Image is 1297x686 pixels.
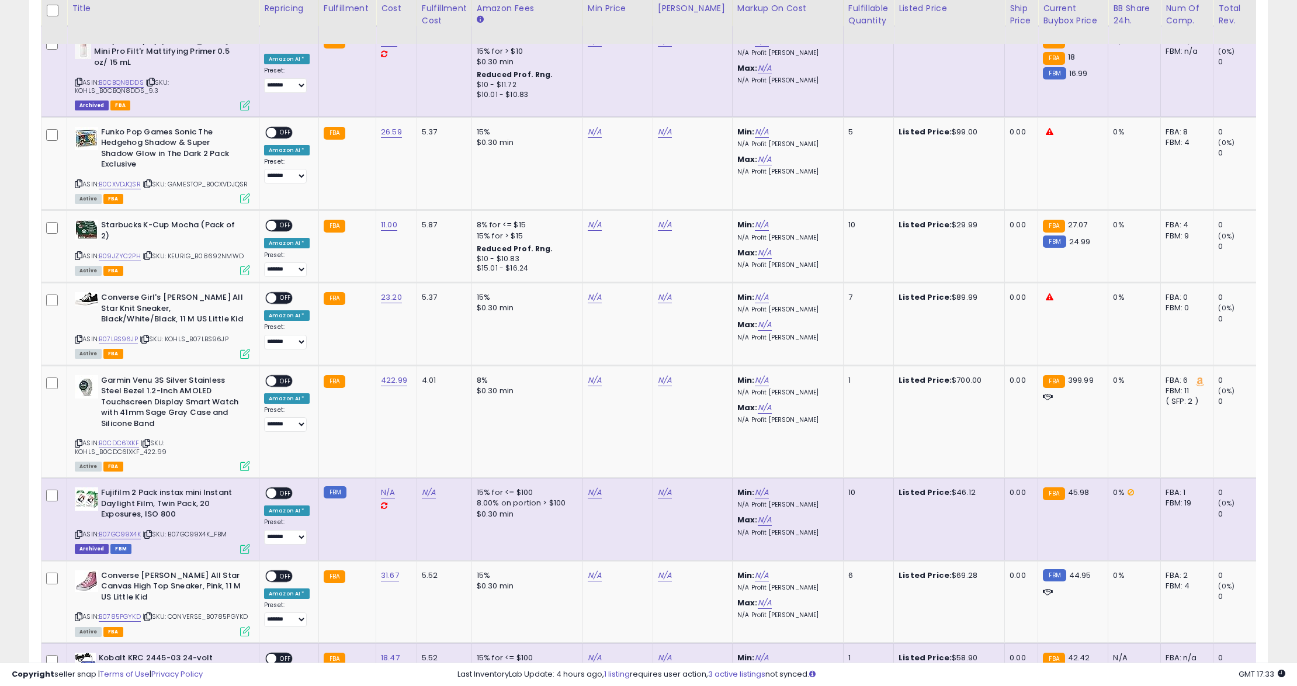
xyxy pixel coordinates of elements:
[737,389,834,397] p: N/A Profit [PERSON_NAME]
[477,487,574,498] div: 15% for <= $100
[264,518,310,545] div: Preset:
[1069,570,1091,581] span: 44.95
[324,292,345,305] small: FBA
[422,127,463,137] div: 5.37
[381,126,402,138] a: 26.59
[422,570,463,581] div: 5.52
[99,251,141,261] a: B09JZYC2PH
[75,544,109,554] span: Listings that have been deleted from Seller Central
[737,63,758,74] b: Max:
[737,168,834,176] p: N/A Profit [PERSON_NAME]
[324,127,345,140] small: FBA
[1218,47,1234,56] small: (0%)
[1218,231,1234,241] small: (0%)
[1166,137,1204,148] div: FBM: 4
[588,126,602,138] a: N/A
[1068,51,1075,63] span: 18
[101,292,243,328] b: Converse Girl's [PERSON_NAME] All Star Knit Sneaker, Black/White/Black, 11 M US Little Kid
[737,334,834,342] p: N/A Profit [PERSON_NAME]
[737,234,834,242] p: N/A Profit [PERSON_NAME]
[848,292,885,303] div: 7
[477,386,574,396] div: $0.30 min
[737,514,758,525] b: Max:
[477,46,574,57] div: 15% for > $10
[1113,375,1152,386] div: 0%
[1166,2,1208,27] div: Num of Comp.
[264,54,310,64] div: Amazon AI *
[99,438,139,448] a: B0CDC61XKF
[758,154,772,165] a: N/A
[75,101,109,110] span: Listings that have been deleted from Seller Central
[110,101,130,110] span: FBA
[737,219,755,230] b: Min:
[75,487,98,511] img: 51KqFFb8BhL._SL40_.jpg
[1113,487,1152,498] div: 0%
[848,570,885,581] div: 6
[737,2,838,15] div: Markup on Cost
[737,247,758,258] b: Max:
[75,36,91,59] img: 21iDUw+sYQL._SL40_.jpg
[101,487,243,523] b: Fujifilm 2 Pack instax mini Instant Daylight Film, Twin Pack, 20 Exposures, ISO 800
[264,145,310,155] div: Amazon AI *
[143,612,248,621] span: | SKU: CONVERSE_B0785PGYKD
[755,570,769,581] a: N/A
[477,127,574,137] div: 15%
[101,375,243,432] b: Garmin Venu 3S Silver Stainless Steel Bezel 1.2-Inch AMOLED Touchscreen Display Smart Watch with ...
[276,376,295,386] span: OFF
[737,501,834,509] p: N/A Profit [PERSON_NAME]
[1113,127,1152,137] div: 0%
[94,36,236,71] b: Fenty Beauty by [PERSON_NAME] Mini Pro Filt'r Mattifying Primer 0.5 oz/ 15 mL
[75,292,250,357] div: ASIN:
[737,416,834,424] p: N/A Profit [PERSON_NAME]
[477,137,574,148] div: $0.30 min
[264,505,310,516] div: Amazon AI *
[1043,375,1064,388] small: FBA
[477,292,574,303] div: 15%
[477,15,484,25] small: Amazon Fees.
[75,127,98,150] img: 51i-h60DYVL._SL40_.jpg
[1166,375,1204,386] div: FBA: 6
[899,487,952,498] b: Listed Price:
[75,220,250,274] div: ASIN:
[737,611,834,619] p: N/A Profit [PERSON_NAME]
[737,154,758,165] b: Max:
[75,266,102,276] span: All listings currently available for purchase on Amazon
[1068,375,1094,386] span: 399.99
[477,498,574,508] div: 8.00% on portion > $100
[848,220,885,230] div: 10
[848,127,885,137] div: 5
[143,529,227,539] span: | SKU: B07GC99X4K_FBM
[1043,569,1066,581] small: FBM
[477,581,574,591] div: $0.30 min
[381,292,402,303] a: 23.20
[381,487,395,498] a: N/A
[1113,292,1152,303] div: 0%
[381,375,407,386] a: 422.99
[75,462,102,472] span: All listings currently available for purchase on Amazon
[324,220,345,233] small: FBA
[1068,35,1081,46] span: 17.9
[588,2,648,15] div: Min Price
[1218,570,1265,581] div: 0
[848,375,885,386] div: 1
[658,570,672,581] a: N/A
[101,220,243,244] b: Starbucks K-Cup Mocha (Pack of 2)
[99,78,144,88] a: B0CBQN8DDS
[1043,52,1064,65] small: FBA
[1218,292,1265,303] div: 0
[1218,138,1234,147] small: (0%)
[99,179,141,189] a: B0CXVDJQSR
[276,127,295,137] span: OFF
[1010,292,1029,303] div: 0.00
[737,529,834,537] p: N/A Profit [PERSON_NAME]
[1218,303,1234,313] small: (0%)
[264,238,310,248] div: Amazon AI *
[264,67,310,93] div: Preset:
[1010,2,1033,27] div: Ship Price
[477,80,574,90] div: $10 - $11.72
[477,220,574,230] div: 8% for <= $15
[477,254,574,264] div: $10 - $10.83
[99,612,141,622] a: B0785PGYKD
[658,2,727,15] div: [PERSON_NAME]
[588,487,602,498] a: N/A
